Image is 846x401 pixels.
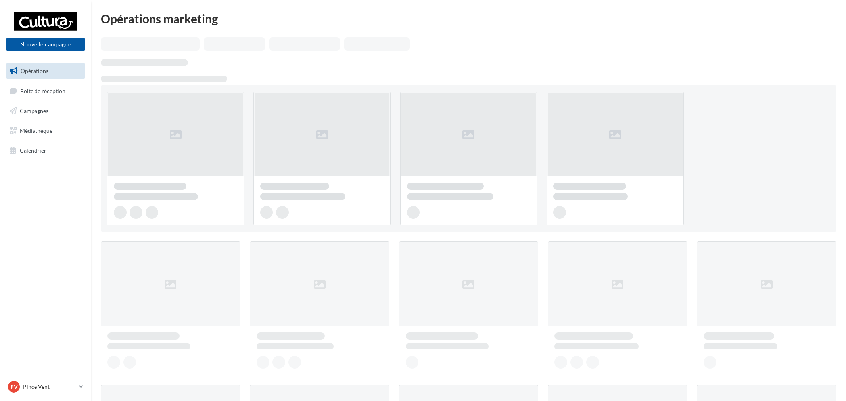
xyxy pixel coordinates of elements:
p: Pince Vent [23,383,76,391]
div: Opérations marketing [101,13,836,25]
a: Campagnes [5,103,86,119]
a: Opérations [5,63,86,79]
span: Médiathèque [20,127,52,134]
span: Calendrier [20,147,46,153]
span: Campagnes [20,107,48,114]
span: Boîte de réception [20,87,65,94]
a: Médiathèque [5,122,86,139]
button: Nouvelle campagne [6,38,85,51]
span: Opérations [21,67,48,74]
a: Boîte de réception [5,82,86,99]
a: PV Pince Vent [6,379,85,394]
span: PV [10,383,18,391]
a: Calendrier [5,142,86,159]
